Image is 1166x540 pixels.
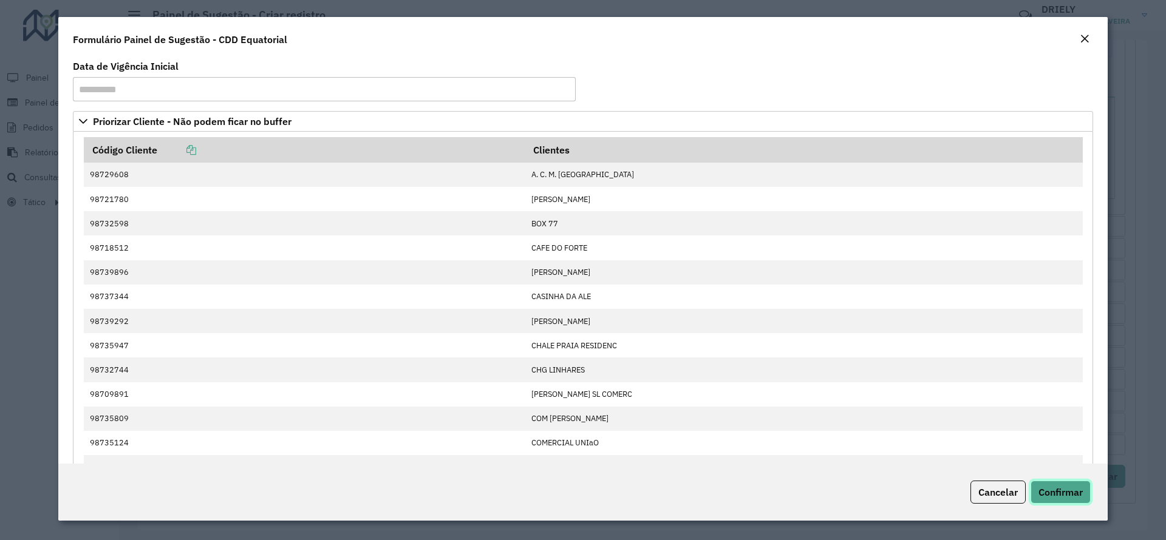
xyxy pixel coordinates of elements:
td: 98718512 [84,235,525,260]
td: 98739292 [84,309,525,333]
td: [PERSON_NAME] [525,187,1083,211]
td: 98735124 [84,431,525,455]
td: 98735809 [84,407,525,431]
td: A. C. M. [GEOGRAPHIC_DATA] [525,163,1083,187]
th: Clientes [525,137,1083,163]
th: Código Cliente [84,137,525,163]
td: 98714015 [84,455,525,479]
td: COM [PERSON_NAME] [525,407,1083,431]
button: Close [1076,32,1093,47]
span: Priorizar Cliente - Não podem ficar no buffer [93,116,291,126]
td: 98721780 [84,187,525,211]
td: [PERSON_NAME] SL COMERC [525,382,1083,407]
td: CASINHA DA ALE [525,285,1083,309]
td: 98732744 [84,357,525,382]
td: COMERCIAL UNIaO [525,431,1083,455]
td: 98732598 [84,211,525,235]
a: Priorizar Cliente - Não podem ficar no buffer [73,111,1093,132]
td: EGILSON AGUIAR DE SO [525,455,1083,479]
span: Cancelar [978,486,1018,498]
td: [PERSON_NAME] [525,309,1083,333]
td: CHG LINHARES [525,357,1083,382]
td: CAFE DO FORTE [525,235,1083,260]
a: Copiar [157,144,196,156]
td: [PERSON_NAME] [525,260,1083,285]
td: 98729608 [84,163,525,187]
span: Confirmar [1038,486,1083,498]
button: Cancelar [970,481,1026,504]
button: Confirmar [1031,481,1091,504]
td: 98709891 [84,382,525,407]
em: Fechar [1080,34,1089,44]
td: BOX 77 [525,211,1083,235]
td: CHALE PRAIA RESIDENC [525,333,1083,357]
td: 98739896 [84,260,525,285]
label: Data de Vigência Inicial [73,59,179,73]
td: 98735947 [84,333,525,357]
td: 98737344 [84,285,525,309]
h4: Formulário Painel de Sugestão - CDD Equatorial [73,32,287,47]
